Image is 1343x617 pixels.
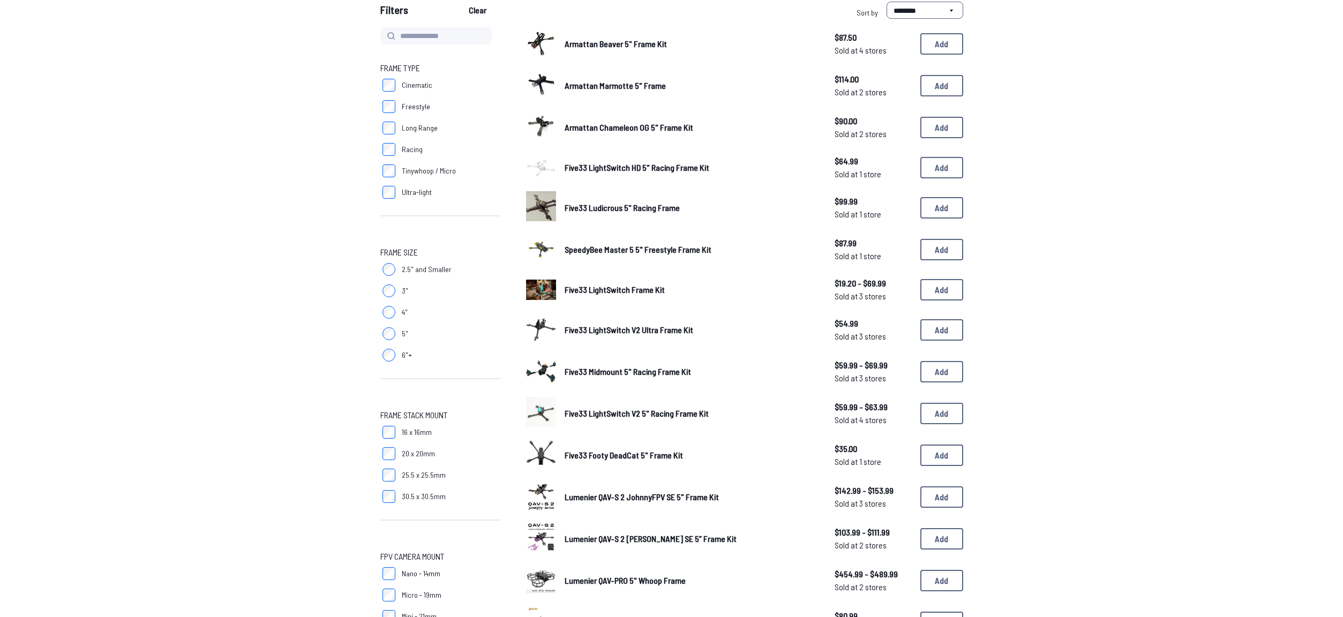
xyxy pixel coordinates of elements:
[835,442,912,455] span: $35.00
[382,567,395,580] input: Nano - 14mm
[526,313,556,347] a: image
[565,450,683,460] span: Five33 Footy DeadCat 5" Frame Kit
[402,80,432,91] span: Cinematic
[402,448,435,459] span: 20 x 20mm
[402,491,446,502] span: 30.5 x 30.5mm
[920,570,963,591] button: Add
[565,121,817,134] a: Armattan Chameleon OG 5" Frame Kit
[526,275,556,305] a: image
[526,191,556,221] img: image
[402,144,423,155] span: Racing
[382,589,395,601] input: Micro - 19mm
[382,263,395,276] input: 2.5" and Smaller
[565,325,693,335] span: Five33 LightSwitch V2 Ultra Frame Kit
[526,111,556,141] img: image
[835,526,912,539] span: $103.99 - $111.99
[402,568,440,579] span: Nano - 14mm
[835,73,912,86] span: $114.00
[835,568,912,581] span: $454.99 - $489.99
[526,480,556,514] a: image
[526,280,556,299] img: image
[920,445,963,466] button: Add
[835,581,912,593] span: Sold at 2 stores
[920,403,963,424] button: Add
[402,470,446,480] span: 25.5 x 25.5mm
[920,197,963,219] button: Add
[565,202,680,213] span: Five33 Ludicrous 5" Racing Frame
[920,157,963,178] button: Add
[835,539,912,552] span: Sold at 2 stores
[835,497,912,510] span: Sold at 3 stores
[382,306,395,319] input: 4"
[835,413,912,426] span: Sold at 4 stores
[382,469,395,481] input: 25.5 x 25.5mm
[380,550,444,563] span: FPV Camera Mount
[526,439,556,469] img: image
[565,201,817,214] a: Five33 Ludicrous 5" Racing Frame
[402,350,412,360] span: 6"+
[835,237,912,250] span: $87.99
[565,161,817,174] a: Five33 LightSwitch HD 5" Racing Frame Kit
[402,187,432,198] span: Ultra-light
[835,317,912,330] span: $54.99
[380,246,418,259] span: Frame Size
[565,532,817,545] a: Lumenier QAV-S 2 [PERSON_NAME] SE 5” Frame Kit
[920,33,963,55] button: Add
[402,165,456,176] span: Tinywhoop / Micro
[857,8,878,17] span: Sort by
[382,143,395,156] input: Racing
[835,250,912,262] span: Sold at 1 store
[526,69,556,99] img: image
[526,480,556,510] img: image
[835,290,912,303] span: Sold at 3 stores
[382,164,395,177] input: Tinywhoop / Micro
[920,361,963,382] button: Add
[565,323,817,336] a: Five33 LightSwitch V2 Ultra Frame Kit
[835,330,912,343] span: Sold at 3 stores
[380,409,447,422] span: Frame Stack Mount
[565,408,709,418] span: Five33 LightSwitch V2 5" Racing Frame Kit
[835,208,912,221] span: Sold at 1 store
[526,355,556,385] img: image
[920,528,963,550] button: Add
[526,191,556,224] a: image
[835,401,912,413] span: $59.99 - $63.99
[526,313,556,343] img: image
[565,283,817,296] a: Five33 LightSwitch Frame Kit
[565,365,817,378] a: Five33 Midmount 5" Racing Frame Kit
[565,162,709,172] span: Five33 LightSwitch HD 5" Racing Frame Kit
[565,574,817,587] a: Lumenier QAV-PRO 5" Whoop Frame
[382,349,395,362] input: 6"+
[565,79,817,92] a: Armattan Marmotte 5" Frame
[382,186,395,199] input: Ultra-light
[402,285,408,296] span: 3"
[382,100,395,113] input: Freestyle
[382,79,395,92] input: Cinematic
[835,31,912,44] span: $87.50
[835,359,912,372] span: $59.99 - $69.99
[835,115,912,127] span: $90.00
[526,69,556,102] a: image
[526,522,556,552] img: image
[835,127,912,140] span: Sold at 2 stores
[526,564,556,597] a: image
[565,449,817,462] a: Five33 Footy DeadCat 5" Frame Kit
[526,27,556,57] img: image
[382,122,395,134] input: Long Range
[920,486,963,508] button: Add
[920,279,963,300] button: Add
[402,590,441,600] span: Micro - 19mm
[565,80,666,91] span: Armattan Marmotte 5" Frame
[460,2,496,19] button: Clear
[835,155,912,168] span: $64.99
[835,86,912,99] span: Sold at 2 stores
[526,439,556,472] a: image
[835,44,912,57] span: Sold at 4 stores
[565,533,737,544] span: Lumenier QAV-S 2 [PERSON_NAME] SE 5” Frame Kit
[835,455,912,468] span: Sold at 1 store
[565,284,665,295] span: Five33 LightSwitch Frame Kit
[380,62,420,74] span: Frame Type
[835,168,912,180] span: Sold at 1 store
[382,284,395,297] input: 3"
[565,243,817,256] a: SpeedyBee Master 5 5" Freestyle Frame Kit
